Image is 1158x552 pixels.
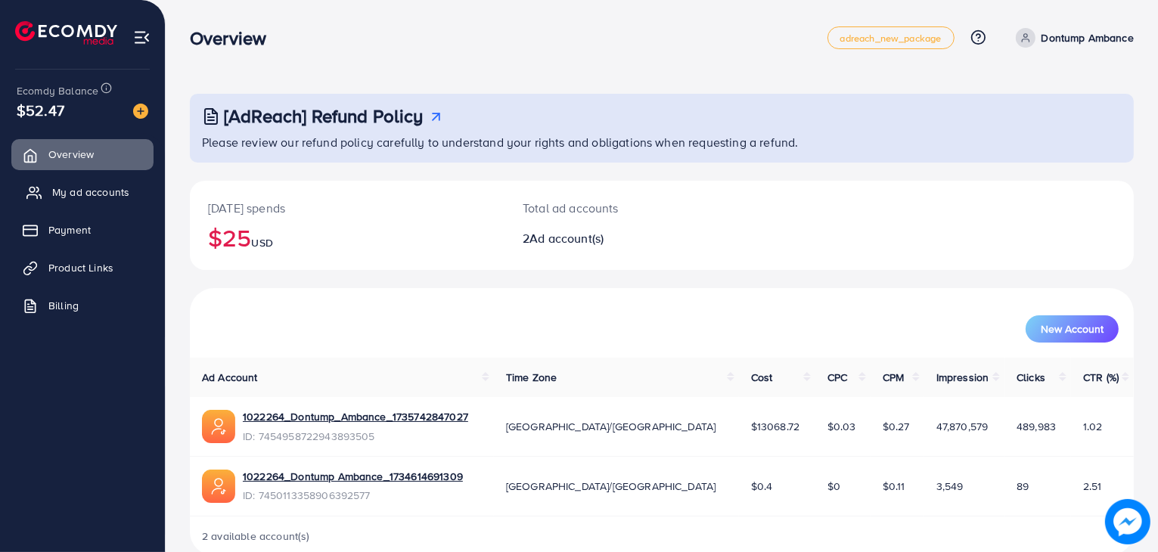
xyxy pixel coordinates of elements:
img: ic-ads-acc.e4c84228.svg [202,410,235,443]
img: ic-ads-acc.e4c84228.svg [202,470,235,503]
h3: Overview [190,27,278,49]
span: 89 [1017,479,1029,494]
p: Total ad accounts [523,199,722,217]
span: $52.47 [17,99,64,121]
img: image [133,104,148,119]
span: $0.27 [883,419,910,434]
span: ID: 7454958722943893505 [243,429,468,444]
span: [GEOGRAPHIC_DATA]/[GEOGRAPHIC_DATA] [506,479,716,494]
a: adreach_new_package [827,26,955,49]
span: 3,549 [936,479,964,494]
span: Time Zone [506,370,557,385]
a: Billing [11,290,154,321]
span: Overview [48,147,94,162]
span: ID: 7450113358906392577 [243,488,463,503]
span: CPC [827,370,847,385]
span: CTR (%) [1083,370,1119,385]
span: $0.4 [751,479,773,494]
span: Cost [751,370,773,385]
h2: $25 [208,223,486,252]
span: $0.03 [827,419,856,434]
span: Ad Account [202,370,258,385]
button: New Account [1026,315,1119,343]
a: 1022264_Dontump Ambance_1734614691309 [243,469,463,484]
a: My ad accounts [11,177,154,207]
span: CPM [883,370,904,385]
span: 2.51 [1083,479,1102,494]
a: Payment [11,215,154,245]
span: adreach_new_package [840,33,942,43]
p: Please review our refund policy carefully to understand your rights and obligations when requesti... [202,133,1125,151]
img: logo [15,21,117,45]
span: Impression [936,370,989,385]
a: Overview [11,139,154,169]
span: $0.11 [883,479,905,494]
span: Ecomdy Balance [17,83,98,98]
span: Clicks [1017,370,1045,385]
span: New Account [1041,324,1104,334]
a: Dontump Ambance [1010,28,1134,48]
span: [GEOGRAPHIC_DATA]/[GEOGRAPHIC_DATA] [506,419,716,434]
a: Product Links [11,253,154,283]
h3: [AdReach] Refund Policy [224,105,424,127]
h2: 2 [523,231,722,246]
span: My ad accounts [52,185,129,200]
a: 1022264_Dontump_Ambance_1735742847027 [243,409,468,424]
span: 1.02 [1083,419,1103,434]
img: image [1105,499,1150,544]
span: Ad account(s) [529,230,604,247]
img: menu [133,29,151,46]
span: Product Links [48,260,113,275]
span: Billing [48,298,79,313]
p: [DATE] spends [208,199,486,217]
span: Payment [48,222,91,237]
span: 47,870,579 [936,419,989,434]
span: $0 [827,479,840,494]
span: 489,983 [1017,419,1056,434]
span: USD [251,235,272,250]
span: $13068.72 [751,419,799,434]
p: Dontump Ambance [1042,29,1134,47]
span: 2 available account(s) [202,529,310,544]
